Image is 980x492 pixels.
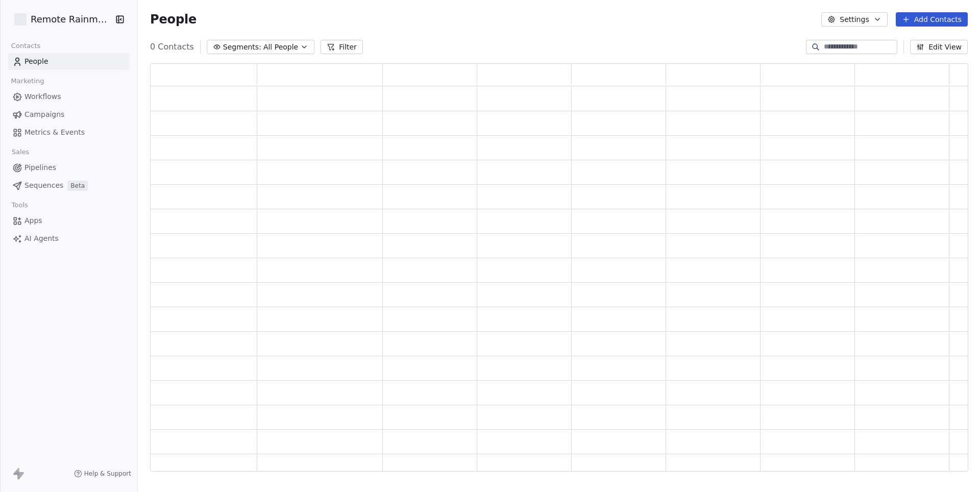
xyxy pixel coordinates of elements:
span: Pipelines [24,162,56,173]
span: Remote Rainmaker [31,13,112,26]
span: People [24,56,48,67]
span: Apps [24,215,42,226]
a: Help & Support [74,470,131,478]
button: Add Contacts [896,12,968,27]
span: People [150,12,197,27]
span: Tools [7,198,32,213]
span: 0 Contacts [150,41,194,53]
span: Beta [67,181,88,191]
span: Segments: [223,42,261,53]
a: Workflows [8,88,129,105]
a: Metrics & Events [8,124,129,141]
span: Sales [7,144,34,160]
button: Remote Rainmaker [12,11,109,28]
a: Pipelines [8,159,129,176]
button: Edit View [910,40,968,54]
span: AI Agents [24,233,59,244]
span: Workflows [24,91,61,102]
span: Help & Support [84,470,131,478]
button: Settings [821,12,887,27]
span: Metrics & Events [24,127,85,138]
button: Filter [321,40,363,54]
span: All People [263,42,298,53]
a: SequencesBeta [8,177,129,194]
a: Apps [8,212,129,229]
span: Marketing [7,73,48,89]
a: AI Agents [8,230,129,247]
a: Campaigns [8,106,129,123]
span: Contacts [7,38,45,54]
span: Campaigns [24,109,64,120]
span: Sequences [24,180,63,191]
a: People [8,53,129,70]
